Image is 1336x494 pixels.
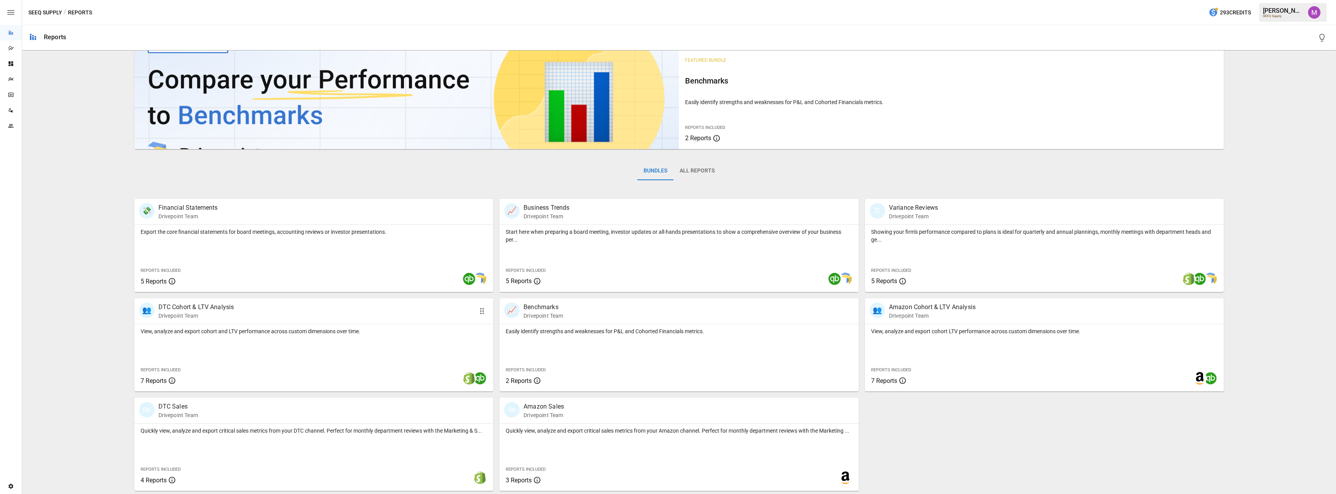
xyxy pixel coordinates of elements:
p: Start here when preparing a board meeting, investor updates or all-hands presentations to show a ... [506,228,852,244]
span: Reports Included [141,467,181,472]
span: 293 Credits [1220,8,1251,17]
div: 💸 [139,203,155,219]
span: 2 Reports [506,377,532,384]
p: Drivepoint Team [158,212,218,220]
button: SEEQ Supply [28,8,62,17]
img: shopify [463,372,475,384]
p: Export the core financial statements for board meetings, accounting reviews or investor presentat... [141,228,487,236]
div: 🛍 [504,402,520,417]
div: 📈 [504,303,520,318]
span: 7 Reports [141,377,167,384]
span: Reports Included [506,367,546,372]
div: 📈 [504,203,520,219]
span: 3 Reports [506,477,532,484]
img: quickbooks [1193,273,1206,285]
span: Reports Included [506,268,546,273]
span: 5 Reports [141,278,167,285]
button: 293Credits [1206,5,1254,20]
img: video thumbnail [134,48,679,149]
span: Reports Included [506,467,546,472]
img: quickbooks [1204,372,1217,384]
button: All Reports [673,162,721,180]
span: Featured Bundle [685,57,726,63]
div: 👥 [870,303,885,318]
img: quickbooks [463,273,475,285]
img: smart model [474,273,486,285]
span: 5 Reports [506,277,532,285]
img: shopify [474,471,486,484]
img: quickbooks [828,273,841,285]
span: 5 Reports [871,277,897,285]
p: View, analyze and export cohort and LTV performance across custom dimensions over time. [141,327,487,335]
p: Amazon Cohort & LTV Analysis [889,303,976,312]
p: DTC Cohort & LTV Analysis [158,303,234,312]
span: Reports Included [685,125,725,130]
p: Business Trends [524,203,569,212]
img: Umer Muhammed [1308,6,1320,19]
button: Bundles [637,162,673,180]
div: SEEQ Supply [1263,14,1303,18]
span: Reports Included [871,268,911,273]
button: Umer Muhammed [1303,2,1325,23]
img: amazon [1193,372,1206,384]
p: Quickly view, analyze and export critical sales metrics from your DTC channel. Perfect for monthl... [141,427,487,435]
div: 🗓 [870,203,885,219]
p: Benchmarks [524,303,563,312]
p: Variance Reviews [889,203,938,212]
div: Reports [44,33,66,41]
div: 👥 [139,303,155,318]
p: Showing your firm's performance compared to plans is ideal for quarterly and annual plannings, mo... [871,228,1218,244]
p: Drivepoint Team [524,312,563,320]
img: shopify [1183,273,1195,285]
img: quickbooks [474,372,486,384]
p: Drivepoint Team [524,411,564,419]
p: Quickly view, analyze and export critical sales metrics from your Amazon channel. Perfect for mon... [506,427,852,435]
h6: Benchmarks [685,75,1218,87]
p: Financial Statements [158,203,218,212]
p: Amazon Sales [524,402,564,411]
span: 7 Reports [871,377,897,384]
span: Reports Included [141,367,181,372]
img: smart model [1204,273,1217,285]
p: Easily identify strengths and weaknesses for P&L and Cohorted Financials metrics. [506,327,852,335]
img: smart model [839,273,852,285]
p: DTC Sales [158,402,198,411]
p: Drivepoint Team [158,411,198,419]
p: Drivepoint Team [524,212,569,220]
p: Drivepoint Team [889,312,976,320]
p: Drivepoint Team [889,212,938,220]
img: amazon [839,471,852,484]
span: 4 Reports [141,477,167,484]
p: Easily identify strengths and weaknesses for P&L and Cohorted Financials metrics. [685,98,1218,106]
span: Reports Included [141,268,181,273]
span: Reports Included [871,367,911,372]
span: 2 Reports [685,134,711,142]
div: 🛍 [139,402,155,417]
div: / [64,8,66,17]
p: Drivepoint Team [158,312,234,320]
p: View, analyze and export cohort LTV performance across custom dimensions over time. [871,327,1218,335]
div: [PERSON_NAME] [1263,7,1303,14]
